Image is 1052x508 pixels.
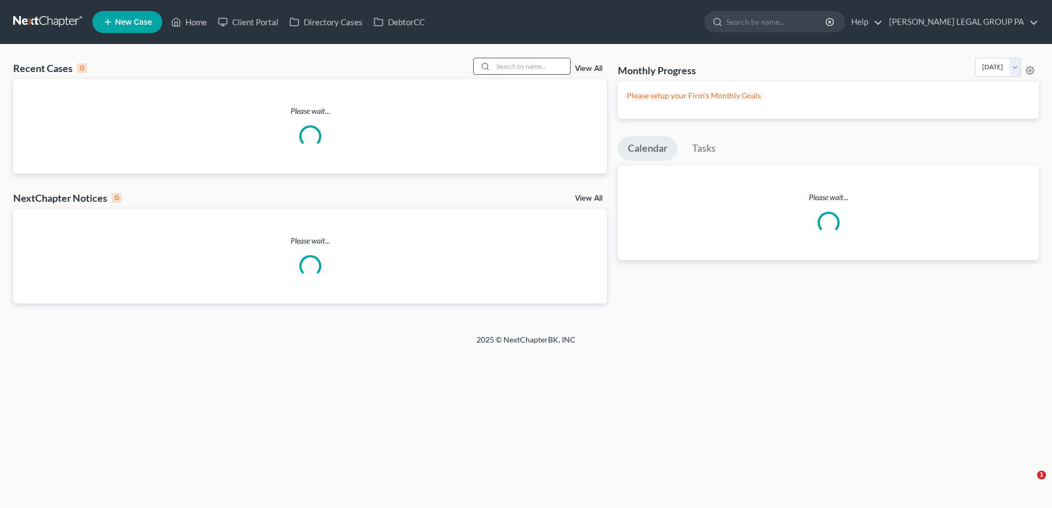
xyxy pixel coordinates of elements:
p: Please setup your Firm's Monthly Goals [627,90,1030,101]
input: Search by name... [726,12,827,32]
a: Tasks [682,136,726,161]
span: 1 [1037,471,1046,479]
a: [PERSON_NAME] LEGAL GROUP PA [884,12,1038,32]
a: Home [166,12,212,32]
div: 0 [112,193,122,203]
a: DebtorCC [368,12,430,32]
p: Please wait... [13,106,607,117]
p: Please wait... [618,192,1039,203]
input: Search by name... [493,58,570,74]
div: Recent Cases [13,62,87,75]
a: View All [575,195,602,202]
div: 2025 © NextChapterBK, INC [212,334,840,354]
iframe: Intercom live chat [1015,471,1041,497]
h3: Monthly Progress [618,64,696,77]
a: Directory Cases [284,12,368,32]
div: 0 [77,63,87,73]
a: View All [575,65,602,73]
p: Please wait... [13,235,607,246]
a: Client Portal [212,12,284,32]
div: NextChapter Notices [13,191,122,205]
a: Help [846,12,883,32]
a: Calendar [618,136,677,161]
span: New Case [115,18,152,26]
